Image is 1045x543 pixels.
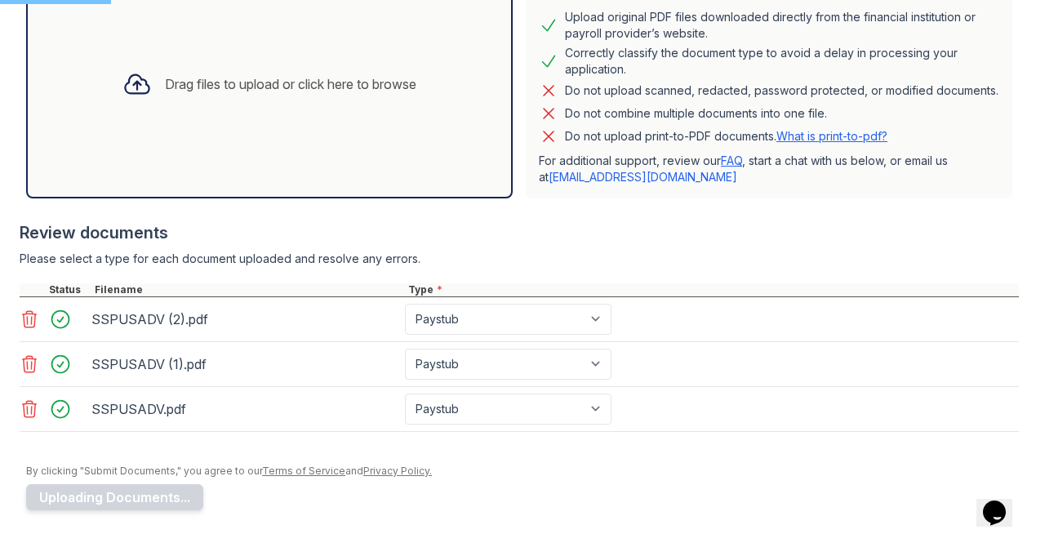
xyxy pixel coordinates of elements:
div: Upload original PDF files downloaded directly from the financial institution or payroll provider’... [565,9,999,42]
a: What is print-to-pdf? [776,129,887,143]
div: Review documents [20,221,1019,244]
p: For additional support, review our , start a chat with us below, or email us at [539,153,999,185]
div: Type [405,283,1019,296]
p: Do not upload print-to-PDF documents. [565,128,887,145]
iframe: chat widget [976,478,1029,527]
div: Filename [91,283,405,296]
div: Do not upload scanned, redacted, password protected, or modified documents. [565,81,998,100]
a: Privacy Policy. [363,465,432,477]
div: Do not combine multiple documents into one file. [565,104,827,123]
div: Status [46,283,91,296]
div: SSPUSADV (2).pdf [91,306,398,332]
a: FAQ [721,154,742,167]
a: [EMAIL_ADDRESS][DOMAIN_NAME] [549,170,737,184]
div: Please select a type for each document uploaded and resolve any errors. [20,251,1019,267]
div: By clicking "Submit Documents," you agree to our and [26,465,1019,478]
a: Terms of Service [262,465,345,477]
button: Uploading Documents... [26,484,203,510]
div: SSPUSADV (1).pdf [91,351,398,377]
div: SSPUSADV.pdf [91,396,398,422]
div: Drag files to upload or click here to browse [165,74,416,94]
div: Correctly classify the document type to avoid a delay in processing your application. [565,45,999,78]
